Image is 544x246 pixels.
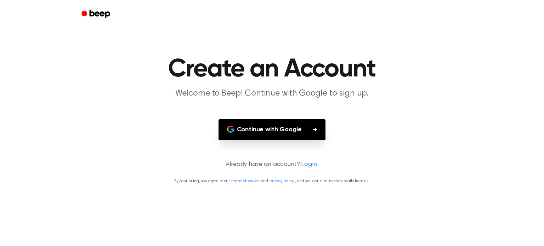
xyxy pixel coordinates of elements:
button: Continue with Google [219,119,326,140]
a: Beep [76,7,117,21]
a: terms of service [231,179,259,183]
p: Already have an account? [8,160,535,170]
p: Welcome to Beep! Continue with Google to sign up. [136,88,408,99]
h1: Create an Account [91,57,453,82]
p: By continuing, you agree to our and , and you opt in to receive emails from us. [8,178,535,184]
a: privacy policy [270,179,294,183]
a: Login [301,160,317,170]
